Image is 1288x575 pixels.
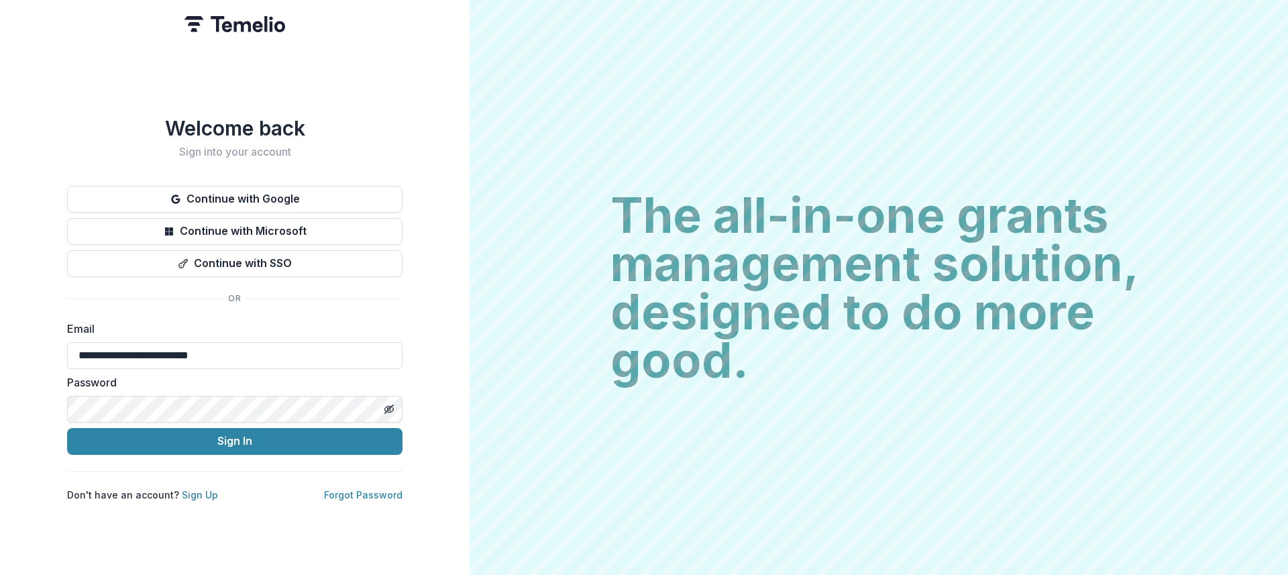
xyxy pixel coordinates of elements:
button: Toggle password visibility [378,399,400,420]
button: Sign In [67,428,402,455]
label: Email [67,321,394,337]
label: Password [67,374,394,390]
a: Sign Up [182,489,218,501]
a: Forgot Password [324,489,402,501]
p: Don't have an account? [67,488,218,502]
img: Temelio [184,16,285,32]
h1: Welcome back [67,116,402,140]
button: Continue with Google [67,186,402,213]
button: Continue with Microsoft [67,218,402,245]
button: Continue with SSO [67,250,402,277]
h2: Sign into your account [67,146,402,158]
